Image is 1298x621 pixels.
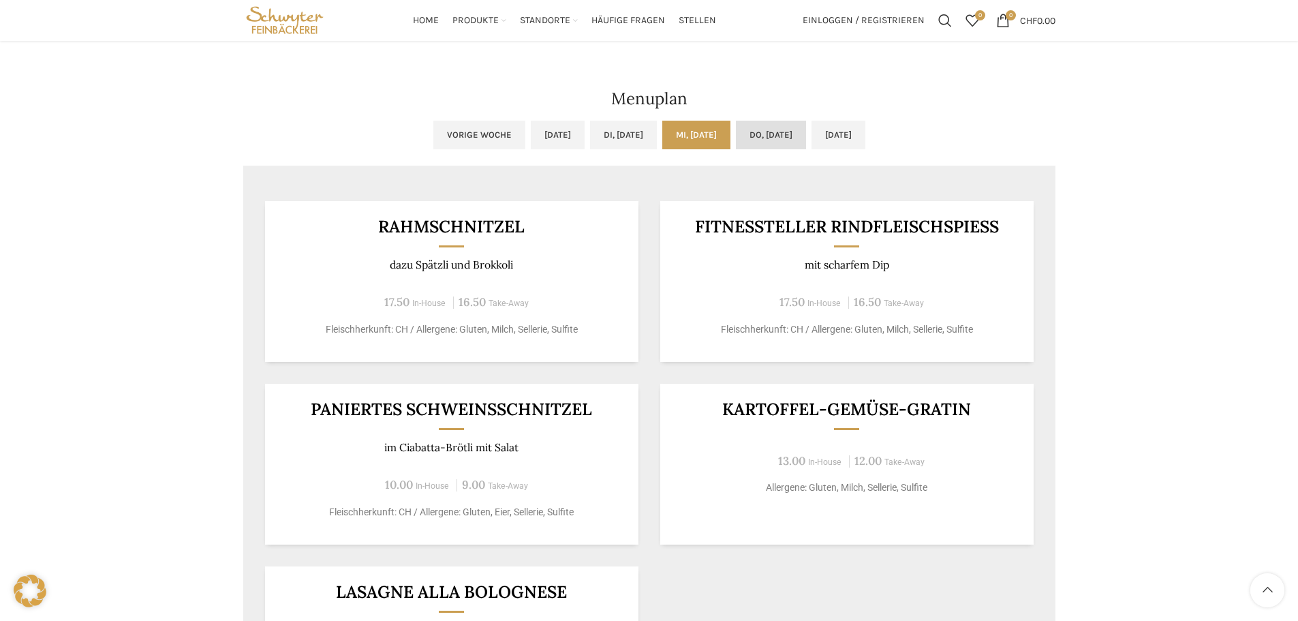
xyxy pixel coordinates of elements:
span: 12.00 [854,453,882,468]
span: Take-Away [488,481,528,491]
span: 17.50 [384,294,410,309]
a: Site logo [243,14,327,25]
span: Take-Away [884,299,924,308]
div: Main navigation [333,7,795,34]
span: In-House [412,299,446,308]
span: In-House [808,457,841,467]
span: 0 [975,10,985,20]
p: Fleischherkunft: CH / Allergene: Gluten, Milch, Sellerie, Sulfite [281,322,621,337]
span: 10.00 [385,477,413,492]
a: Einloggen / Registrieren [796,7,931,34]
a: [DATE] [531,121,585,149]
p: Fleischherkunft: CH / Allergene: Gluten, Milch, Sellerie, Sulfite [677,322,1017,337]
span: 0 [1006,10,1016,20]
a: Suchen [931,7,959,34]
span: Standorte [520,14,570,27]
span: 13.00 [778,453,805,468]
a: Home [413,7,439,34]
span: Home [413,14,439,27]
h3: Rahmschnitzel [281,218,621,235]
div: Meine Wunschliste [959,7,986,34]
span: In-House [416,481,449,491]
a: Standorte [520,7,578,34]
bdi: 0.00 [1020,14,1055,26]
a: Mi, [DATE] [662,121,730,149]
a: Vorige Woche [433,121,525,149]
h2: Menuplan [243,91,1055,107]
p: im Ciabatta-Brötli mit Salat [281,441,621,454]
a: 0 CHF0.00 [989,7,1062,34]
span: Häufige Fragen [591,14,665,27]
span: 16.50 [459,294,486,309]
span: Produkte [452,14,499,27]
h3: Fitnessteller Rindfleischspiess [677,218,1017,235]
a: Di, [DATE] [590,121,657,149]
h3: Paniertes Schweinsschnitzel [281,401,621,418]
span: Take-Away [489,299,529,308]
p: mit scharfem Dip [677,258,1017,271]
a: Do, [DATE] [736,121,806,149]
a: Stellen [679,7,716,34]
span: Stellen [679,14,716,27]
p: Allergene: Gluten, Milch, Sellerie, Sulfite [677,481,1017,495]
span: In-House [807,299,841,308]
span: 17.50 [779,294,805,309]
h3: Kartoffel-Gemüse-Gratin [677,401,1017,418]
span: 9.00 [462,477,485,492]
span: Einloggen / Registrieren [803,16,925,25]
a: 0 [959,7,986,34]
p: Fleischherkunft: CH / Allergene: Gluten, Eier, Sellerie, Sulfite [281,505,621,519]
a: Scroll to top button [1250,573,1284,607]
a: Häufige Fragen [591,7,665,34]
p: dazu Spätzli und Brokkoli [281,258,621,271]
h3: Lasagne alla Bolognese [281,584,621,601]
a: Produkte [452,7,506,34]
span: CHF [1020,14,1037,26]
a: [DATE] [812,121,865,149]
span: 16.50 [854,294,881,309]
span: Take-Away [884,457,925,467]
